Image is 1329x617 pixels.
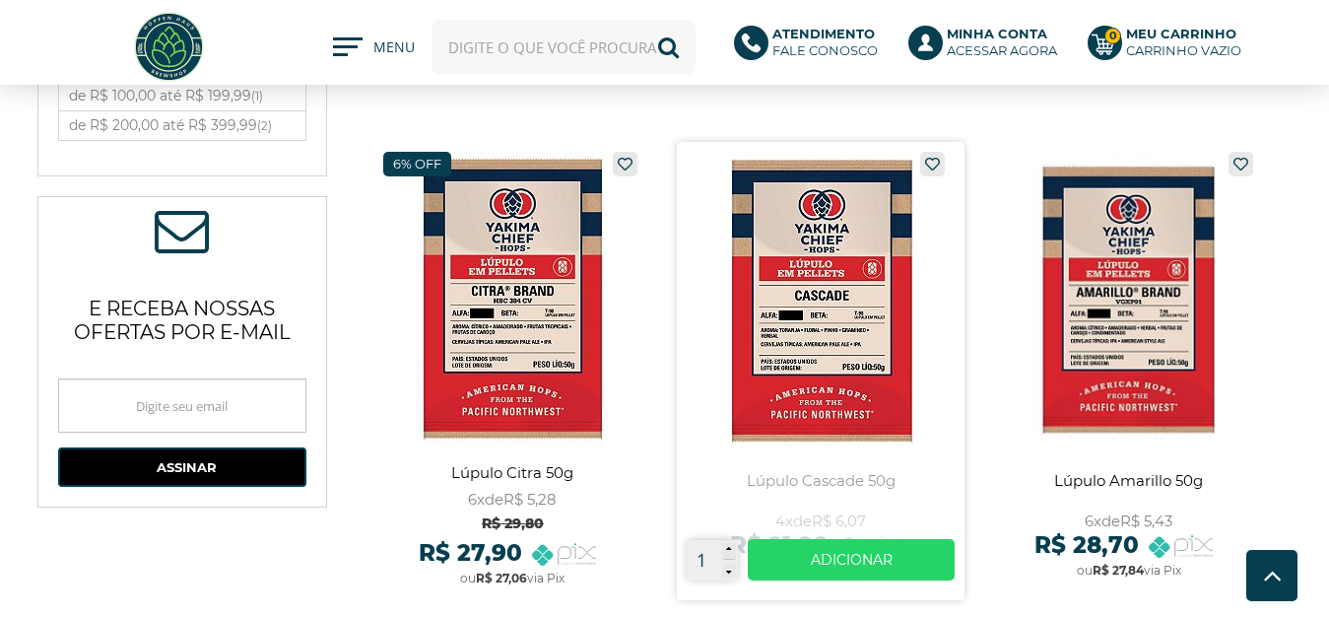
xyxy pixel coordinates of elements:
[772,26,875,41] b: Atendimento
[1126,42,1241,59] div: Carrinho Vazio
[59,82,305,110] a: de R$ 100,00 até R$ 199,99(1)
[251,89,263,103] small: (1)
[58,272,306,359] p: e receba nossas ofertas por e-mail
[368,142,657,600] a: Lúpulo Citra 50g
[772,26,878,59] p: Fale conosco
[59,82,305,110] label: de R$ 100,00 até R$ 199,99
[641,20,696,74] button: Buscar
[59,111,305,140] a: de R$ 200,00 até R$ 399,99(2)
[257,118,272,133] small: (2)
[947,26,1057,59] p: Acessar agora
[58,447,306,487] button: Assinar
[734,26,889,69] a: AtendimentoFale conosco
[908,26,1068,69] a: Minha ContaAcessar agora
[333,37,412,57] button: MENU
[1126,26,1236,41] b: Meu Carrinho
[748,539,956,581] a: Ver mais
[59,111,305,140] label: de R$ 200,00 até R$ 399,99
[132,10,206,84] img: Hopfen Haus BrewShop
[1104,28,1121,44] strong: 0
[373,37,412,67] span: MENU
[155,217,209,252] span: ASSINE NOSSA NEWSLETTER
[432,20,696,74] input: Digite o que você procura
[58,378,306,433] input: Digite seu email
[947,26,1047,41] b: Minha Conta
[677,142,965,600] a: Lúpulo Cascade 50g
[984,142,1273,600] a: Lúpulo Amarillo 50g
